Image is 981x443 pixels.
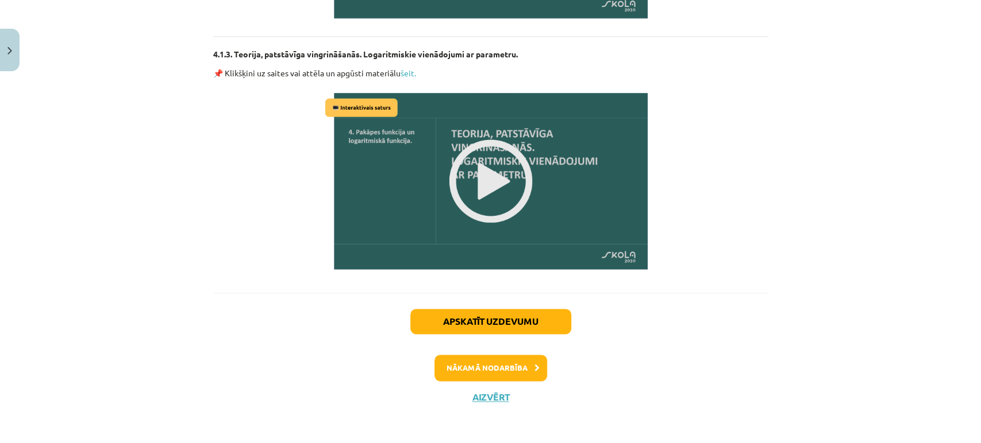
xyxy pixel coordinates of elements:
[401,68,416,78] a: šeit.
[469,391,513,403] button: Aizvērt
[7,47,12,55] img: icon-close-lesson-0947bae3869378f0d4975bcd49f059093ad1ed9edebbc8119c70593378902aed.svg
[434,355,547,381] button: Nākamā nodarbība
[410,309,571,334] button: Apskatīt uzdevumu
[213,67,768,79] p: 📌 Klikšķini uz saites vai attēla un apgūsti materiālu
[213,49,518,59] strong: 4.1.3. Teorija, patstāvīga vingrināšanās. Logaritmiskie vienādojumi ar parametru.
